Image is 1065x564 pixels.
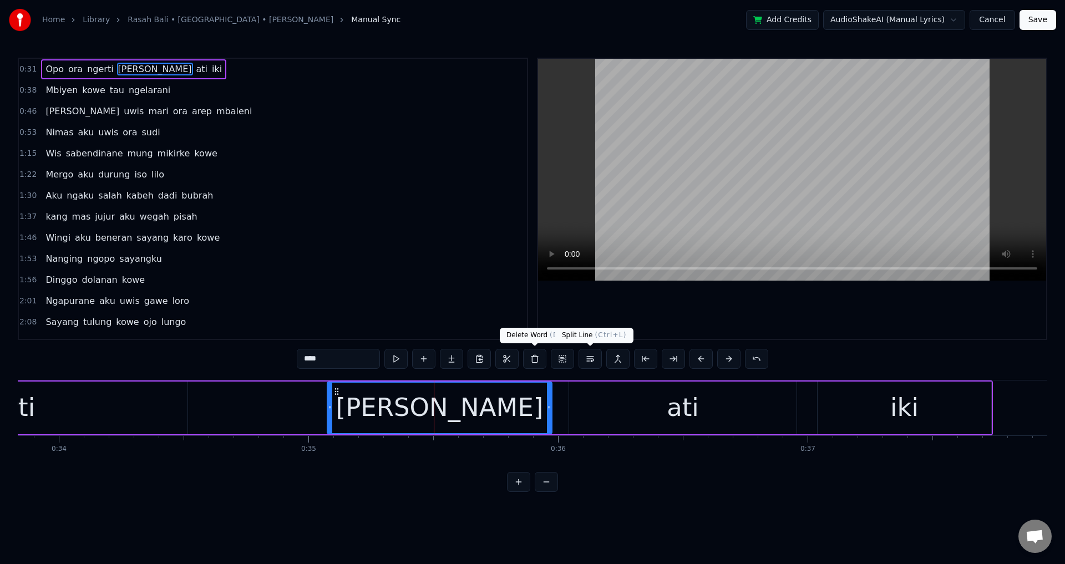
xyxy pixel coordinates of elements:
[191,105,213,118] span: arep
[19,169,37,180] span: 1:22
[351,14,400,26] span: Manual Sync
[42,14,400,26] nav: breadcrumb
[126,147,154,160] span: mung
[121,126,138,139] span: ora
[19,296,37,307] span: 2:01
[800,445,815,454] div: 0:37
[119,337,140,349] span: mas
[180,189,214,202] span: bubrah
[19,148,37,159] span: 1:15
[119,294,141,307] span: uwis
[93,337,117,349] span: kang
[1020,10,1056,30] button: Save
[77,126,95,139] span: aku
[44,168,74,181] span: Mergo
[500,328,576,343] div: Delete Word
[44,210,68,223] span: kang
[970,10,1015,30] button: Cancel
[77,168,95,181] span: aku
[9,9,31,31] img: youka
[19,253,37,265] span: 1:53
[143,294,169,307] span: gawe
[65,189,95,202] span: ngaku
[44,252,84,265] span: Nanging
[143,337,161,349] span: aku
[172,231,194,244] span: karo
[150,168,165,181] span: lilo
[141,126,161,139] span: sudi
[94,231,134,244] span: beneran
[80,273,118,286] span: dolanan
[44,189,63,202] span: Aku
[94,210,116,223] span: jujur
[74,231,92,244] span: aku
[44,294,96,307] span: Ngapurane
[44,147,62,160] span: Wis
[44,273,78,286] span: Dinggo
[97,126,119,139] span: uwis
[135,231,170,244] span: sayang
[109,84,125,96] span: tau
[19,211,37,222] span: 1:37
[117,63,193,75] span: [PERSON_NAME]
[746,10,819,30] button: Add Credits
[128,14,333,26] a: Rasah Bali • [GEOGRAPHIC_DATA] • [PERSON_NAME]
[121,273,146,286] span: kowe
[171,294,190,307] span: loro
[157,189,179,202] span: dadi
[44,316,80,328] span: Sayang
[44,84,79,96] span: Mbiyen
[19,275,37,286] span: 1:56
[97,168,131,181] span: durung
[83,14,110,26] a: Library
[44,105,120,118] span: [PERSON_NAME]
[173,210,199,223] span: pisah
[65,147,124,160] span: sabendinane
[336,389,544,426] div: [PERSON_NAME]
[118,210,136,223] span: aku
[19,127,37,138] span: 0:53
[215,105,253,118] span: mbaleni
[193,147,218,160] span: kowe
[98,294,116,307] span: aku
[118,252,163,265] span: sayangku
[19,106,37,117] span: 0:46
[160,316,187,328] span: lungo
[86,252,116,265] span: ngopo
[211,63,223,75] span: iki
[71,210,92,223] span: mas
[52,445,67,454] div: 0:34
[125,189,155,202] span: kabeh
[301,445,316,454] div: 0:35
[195,63,209,75] span: ati
[19,338,37,349] span: 2:36
[1018,520,1052,553] div: Open chat
[81,84,106,96] span: kowe
[44,337,91,349] span: Rungokno
[82,316,113,328] span: tulung
[555,328,633,343] div: Split Line
[595,331,626,339] span: ( Ctrl+L )
[19,317,37,328] span: 2:08
[67,63,84,75] span: ora
[172,105,189,118] span: ora
[97,189,123,202] span: salah
[44,63,65,75] span: Opo
[86,63,114,75] span: ngerti
[196,231,221,244] span: kowe
[19,232,37,243] span: 1:46
[19,190,37,201] span: 1:30
[147,105,169,118] span: mari
[42,14,65,26] a: Home
[156,147,191,160] span: mikirke
[128,84,171,96] span: ngelarani
[551,445,566,454] div: 0:36
[163,337,184,349] span: gelo
[133,168,148,181] span: iso
[550,331,569,339] span: ( Del )
[143,316,158,328] span: ojo
[890,389,919,426] div: iki
[44,126,74,139] span: Nimas
[44,231,72,244] span: Wingi
[139,210,170,223] span: wegah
